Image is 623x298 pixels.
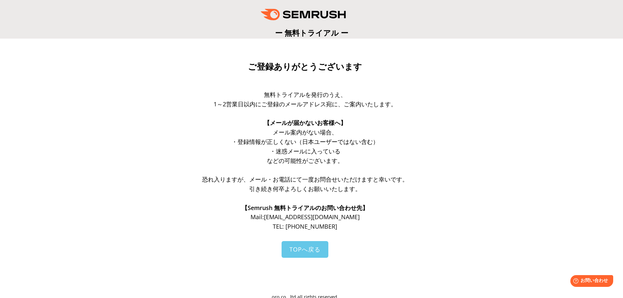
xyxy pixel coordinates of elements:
[273,128,337,136] span: メール案内がない場合、
[289,245,320,253] span: TOPへ戻る
[264,91,346,98] span: 無料トライアルを発行のうえ、
[214,100,397,108] span: 1～2営業日以内にご登録のメールアドレス宛に、ご案内いたします。
[267,157,343,165] span: などの可能性がございます。
[270,147,340,155] span: ・迷惑メールに入っている
[242,204,368,212] span: 【Semrush 無料トライアルのお問い合わせ先】
[275,27,348,38] span: ー 無料トライアル ー
[565,272,616,291] iframe: Help widget launcher
[273,222,337,230] span: TEL: [PHONE_NUMBER]
[202,175,408,183] span: 恐れ入りますが、メール・お電話にて一度お問合せいただけますと幸いです。
[249,185,361,193] span: 引き続き何卒よろしくお願いいたします。
[248,62,362,72] span: ご登録ありがとうございます
[282,241,328,258] a: TOPへ戻る
[251,213,360,221] span: Mail: [EMAIL_ADDRESS][DOMAIN_NAME]
[264,119,346,127] span: 【メールが届かないお客様へ】
[232,138,379,146] span: ・登録情報が正しくない（日本ユーザーではない含む）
